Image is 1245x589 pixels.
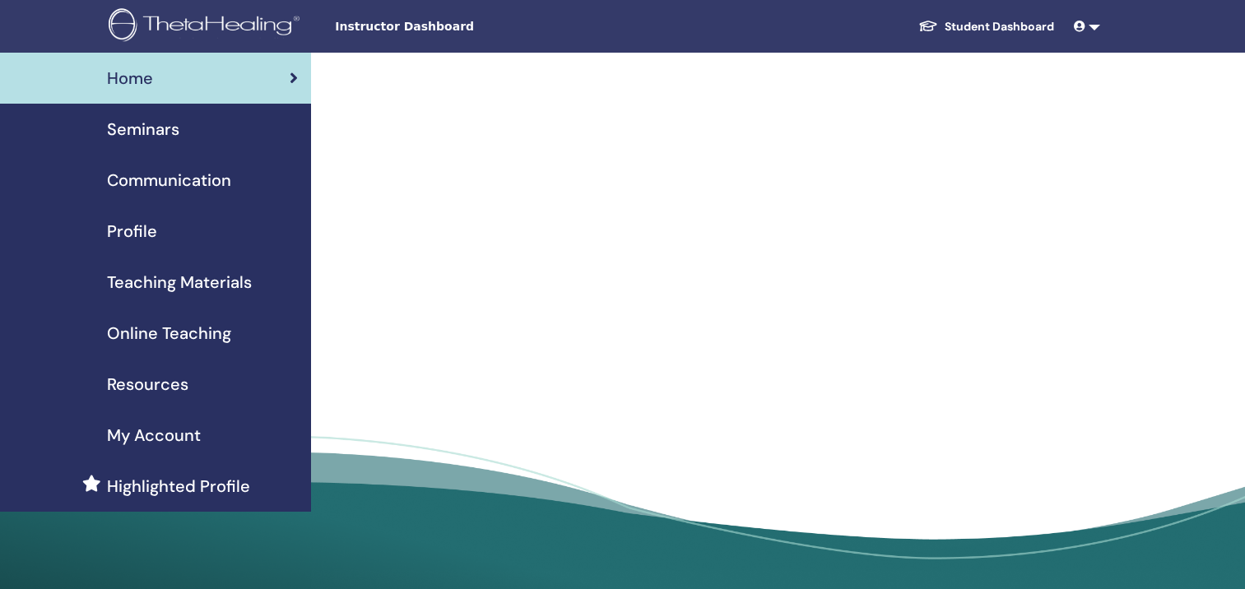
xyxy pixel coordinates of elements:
[107,321,231,346] span: Online Teaching
[918,19,938,33] img: graduation-cap-white.svg
[107,372,188,397] span: Resources
[107,168,231,192] span: Communication
[107,270,252,294] span: Teaching Materials
[335,18,582,35] span: Instructor Dashboard
[107,474,250,499] span: Highlighted Profile
[109,8,305,45] img: logo.png
[905,12,1067,42] a: Student Dashboard
[107,423,201,448] span: My Account
[107,117,179,141] span: Seminars
[107,66,153,90] span: Home
[107,219,157,243] span: Profile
